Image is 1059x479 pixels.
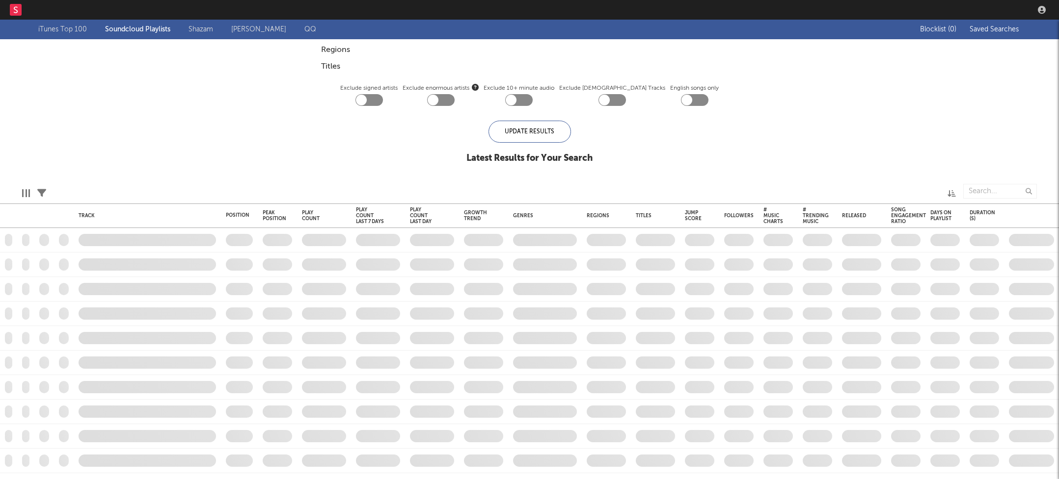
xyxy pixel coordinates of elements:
div: Song Engagement Ratio [891,207,926,225]
div: # Trending Music [803,207,829,225]
input: Search... [963,184,1037,199]
a: iTunes Top 100 [38,24,87,35]
div: Regions [321,44,738,56]
label: Exclude signed artists [340,82,398,94]
span: Saved Searches [970,26,1021,33]
div: Track [79,213,211,219]
div: Play Count Last Day [410,207,439,225]
div: Latest Results for Your Search [466,152,593,164]
button: Saved Searches [967,25,1021,33]
label: Exclude 10+ minute audio [484,82,554,94]
a: Shazam [189,24,213,35]
div: Edit Columns [22,179,30,207]
button: Exclude enormous artists [472,82,479,92]
div: Released [842,213,867,219]
div: Filters [37,179,46,207]
div: Growth Trend [464,210,489,222]
span: Blocklist [920,26,956,33]
a: [PERSON_NAME] [231,24,286,35]
div: Titles [321,61,738,73]
span: ( 0 ) [948,26,956,33]
div: Titles [636,213,670,219]
div: Play Count [302,210,331,222]
div: Play Count Last 7 Days [356,207,385,225]
a: QQ [304,24,316,35]
span: Exclude enormous artists [403,82,479,94]
div: Duration (s) [970,210,995,222]
div: Followers [724,213,754,219]
label: English songs only [670,82,719,94]
div: Update Results [489,121,571,143]
div: Days on Playlist [930,210,951,222]
div: Peak Position [263,210,286,222]
div: # Music Charts [763,207,783,225]
div: Position [226,212,249,218]
label: Exclude [DEMOGRAPHIC_DATA] Tracks [559,82,665,94]
div: Regions [587,213,621,219]
div: Genres [513,213,572,219]
div: Jump Score [685,210,702,222]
